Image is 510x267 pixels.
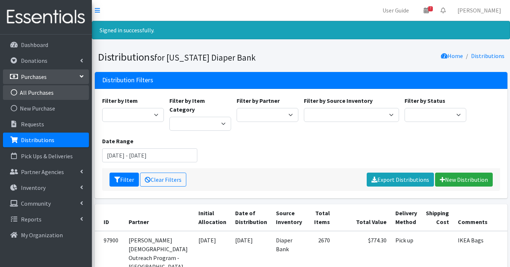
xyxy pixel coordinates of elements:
p: Dashboard [21,41,48,48]
a: Pick Ups & Deliveries [3,149,89,163]
a: Home [441,52,463,59]
a: Reports [3,212,89,227]
label: Filter by Item [102,96,138,105]
a: 7 [418,3,435,18]
a: New Purchase [3,101,89,116]
p: Community [21,200,51,207]
th: Source Inventory [272,204,306,231]
th: Initial Allocation [194,204,231,231]
label: Filter by Item Category [169,96,231,114]
span: 7 [428,6,433,11]
a: Inventory [3,180,89,195]
p: Distributions [21,136,54,144]
th: Comments [453,204,506,231]
input: January 1, 2011 - December 31, 2011 [102,148,198,162]
a: [PERSON_NAME] [452,3,507,18]
a: Purchases [3,69,89,84]
a: Dashboard [3,37,89,52]
small: for [US_STATE] Diaper Bank [154,52,256,63]
p: Requests [21,120,44,128]
p: My Organization [21,231,63,239]
img: HumanEssentials [3,5,89,29]
th: Partner [124,204,194,231]
a: Requests [3,117,89,131]
label: Filter by Status [405,96,445,105]
a: User Guide [377,3,415,18]
label: Date Range [102,137,133,145]
label: Filter by Source Inventory [304,96,373,105]
a: Partner Agencies [3,165,89,179]
th: Total Items [306,204,334,231]
p: Purchases [21,73,47,80]
label: Filter by Partner [237,96,280,105]
h3: Distribution Filters [102,76,153,84]
p: Reports [21,216,42,223]
a: New Distribution [435,173,493,187]
th: Date of Distribution [231,204,272,231]
a: Distributions [471,52,504,59]
th: Delivery Method [391,204,421,231]
a: Community [3,196,89,211]
p: Inventory [21,184,46,191]
a: Clear Filters [140,173,186,187]
a: Donations [3,53,89,68]
p: Partner Agencies [21,168,64,176]
a: All Purchases [3,85,89,100]
th: Total Value [334,204,391,231]
h1: Distributions [98,51,298,64]
th: Shipping Cost [421,204,453,231]
a: Export Distributions [367,173,434,187]
a: My Organization [3,228,89,242]
div: Signed in successfully. [92,21,510,39]
a: Distributions [3,133,89,147]
p: Donations [21,57,47,64]
p: Pick Ups & Deliveries [21,152,73,160]
button: Filter [109,173,139,187]
th: ID [95,204,124,231]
